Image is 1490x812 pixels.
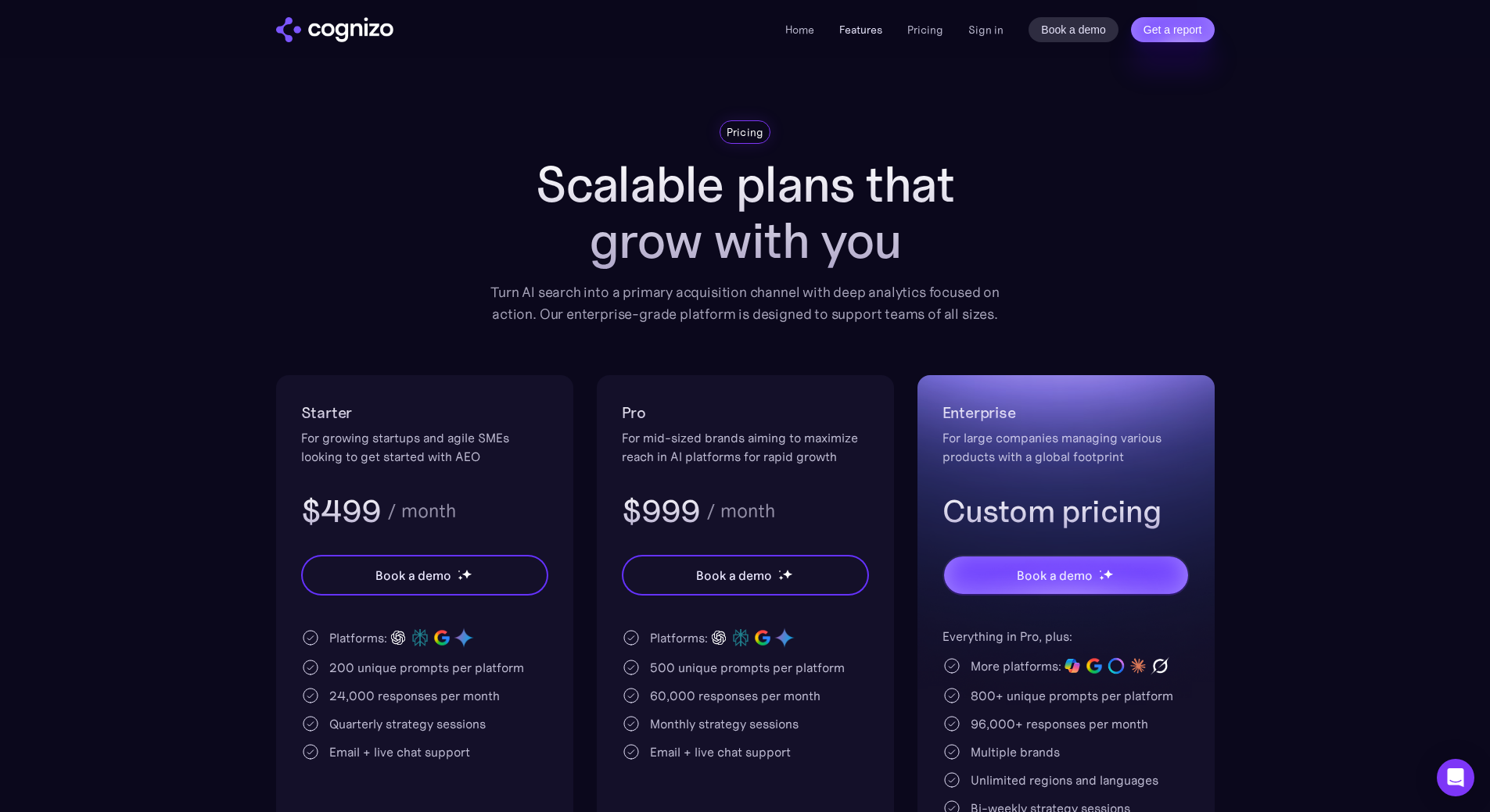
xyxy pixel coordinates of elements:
[778,575,784,581] img: star
[971,742,1060,761] div: Multiple brands
[458,570,460,572] img: star
[375,566,451,585] div: Book a demo
[301,400,548,425] h2: Starter
[1029,17,1118,42] a: Book a demo
[461,569,472,579] img: star
[839,23,882,37] a: Features
[622,428,869,466] div: For mid-sized brands aiming to maximize reach in AI platforms for rapid growth
[329,686,500,705] div: 24,000 responses per month
[778,570,781,572] img: star
[650,686,820,705] div: 60,000 responses per month
[1437,759,1474,796] div: Open Intercom Messenger
[907,23,943,37] a: Pricing
[785,23,814,37] a: Home
[387,502,456,520] div: / month
[276,17,393,42] img: cognizo logo
[971,714,1148,733] div: 96,000+ responses per month
[1017,566,1092,585] div: Book a demo
[1131,17,1215,42] a: Get a report
[329,658,524,677] div: 200 unique prompts per platform
[479,156,1011,269] h1: Scalable plans that grow with you
[650,742,791,761] div: Email + live chat support
[301,491,382,531] h3: $499
[971,771,1158,789] div: Unlimited regions and languages
[968,20,1004,39] a: Sign in
[622,555,869,596] a: Book a demostarstarstar
[942,627,1190,646] div: Everything in Pro, plus:
[329,742,470,761] div: Email + live chat support
[301,428,548,466] div: For growing startups and agile SMEs looking to get started with AEO
[650,714,799,733] div: Monthly strategy sessions
[479,281,1011,325] div: Turn AI search into a primary acquisition channel with deep analytics focused on action. Our ente...
[971,686,1173,705] div: 800+ unique prompts per platform
[942,400,1190,425] h2: Enterprise
[1099,570,1101,572] img: star
[622,400,869,425] h2: Pro
[727,124,764,140] div: Pricing
[971,656,1061,675] div: More platforms:
[650,628,708,647] div: Platforms:
[622,491,701,531] h3: $999
[706,502,775,520] div: / month
[1103,569,1113,579] img: star
[329,714,486,733] div: Quarterly strategy sessions
[942,428,1190,466] div: For large companies managing various products with a global footprint
[329,628,387,647] div: Platforms:
[1099,575,1104,581] img: star
[301,555,548,596] a: Book a demostarstarstar
[458,575,463,581] img: star
[942,555,1190,596] a: Book a demostarstarstar
[276,17,393,42] a: home
[782,569,792,579] img: star
[942,491,1190,531] h3: Custom pricing
[696,566,771,585] div: Book a demo
[650,658,845,677] div: 500 unique prompts per platform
